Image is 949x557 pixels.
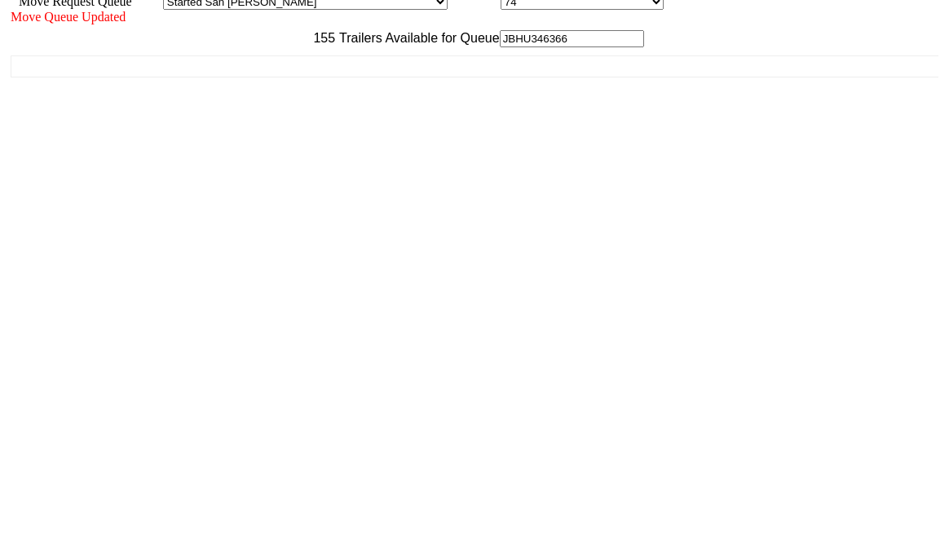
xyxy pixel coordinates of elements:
span: Trailers Available for Queue [335,31,500,45]
input: Filter Available Trailers [500,30,644,47]
span: 155 [305,31,335,45]
span: Move Queue Updated [11,10,126,24]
